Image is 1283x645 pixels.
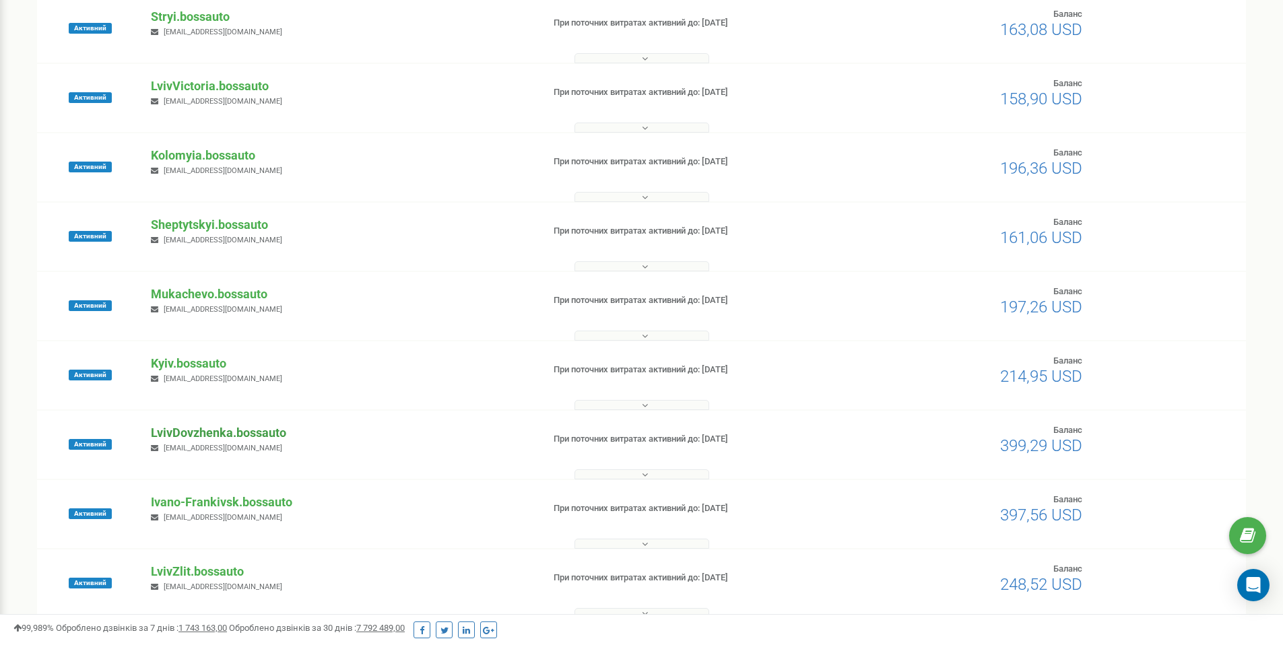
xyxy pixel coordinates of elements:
[1000,159,1082,178] span: 196,36 USD
[1000,90,1082,108] span: 158,90 USD
[1000,436,1082,455] span: 399,29 USD
[151,355,531,372] p: Kyiv.bossauto
[164,166,282,175] span: [EMAIL_ADDRESS][DOMAIN_NAME]
[69,370,112,380] span: Активний
[1000,367,1082,386] span: 214,95 USD
[1053,425,1082,435] span: Баланс
[1053,147,1082,158] span: Баланс
[1000,20,1082,39] span: 163,08 USD
[164,97,282,106] span: [EMAIL_ADDRESS][DOMAIN_NAME]
[1053,78,1082,88] span: Баланс
[554,572,834,584] p: При поточних витратах активний до: [DATE]
[69,439,112,450] span: Активний
[69,578,112,588] span: Активний
[554,156,834,168] p: При поточних витратах активний до: [DATE]
[164,513,282,522] span: [EMAIL_ADDRESS][DOMAIN_NAME]
[69,23,112,34] span: Активний
[1000,506,1082,524] span: 397,56 USD
[69,92,112,103] span: Активний
[151,494,531,511] p: Ivano-Frankivsk.bossauto
[151,147,531,164] p: Kolomyia.bossauto
[229,623,405,633] span: Оброблено дзвінків за 30 днів :
[151,285,531,303] p: Mukachevo.bossauto
[164,374,282,383] span: [EMAIL_ADDRESS][DOMAIN_NAME]
[178,623,227,633] u: 1 743 163,00
[554,225,834,238] p: При поточних витратах активний до: [DATE]
[554,17,834,30] p: При поточних витратах активний до: [DATE]
[69,508,112,519] span: Активний
[151,77,531,95] p: LvivVictoria.bossauto
[1053,286,1082,296] span: Баланс
[69,300,112,311] span: Активний
[554,86,834,99] p: При поточних витратах активний до: [DATE]
[1053,217,1082,227] span: Баланс
[151,424,531,442] p: LvivDovzhenka.bossauto
[1053,564,1082,574] span: Баланс
[356,623,405,633] u: 7 792 489,00
[554,433,834,446] p: При поточних витратах активний до: [DATE]
[56,623,227,633] span: Оброблено дзвінків за 7 днів :
[164,582,282,591] span: [EMAIL_ADDRESS][DOMAIN_NAME]
[164,236,282,244] span: [EMAIL_ADDRESS][DOMAIN_NAME]
[69,231,112,242] span: Активний
[554,294,834,307] p: При поточних витратах активний до: [DATE]
[151,8,531,26] p: Stryi.bossauto
[151,563,531,580] p: LvivZlit.bossauto
[1237,569,1270,601] div: Open Intercom Messenger
[554,502,834,515] p: При поточних витратах активний до: [DATE]
[1053,9,1082,19] span: Баланс
[151,216,531,234] p: Sheptytskyi.bossauto
[554,364,834,376] p: При поточних витратах активний до: [DATE]
[13,623,54,633] span: 99,989%
[1053,494,1082,504] span: Баланс
[1000,298,1082,316] span: 197,26 USD
[1053,355,1082,366] span: Баланс
[1000,575,1082,594] span: 248,52 USD
[164,305,282,314] span: [EMAIL_ADDRESS][DOMAIN_NAME]
[1000,228,1082,247] span: 161,06 USD
[164,444,282,452] span: [EMAIL_ADDRESS][DOMAIN_NAME]
[69,162,112,172] span: Активний
[164,28,282,36] span: [EMAIL_ADDRESS][DOMAIN_NAME]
